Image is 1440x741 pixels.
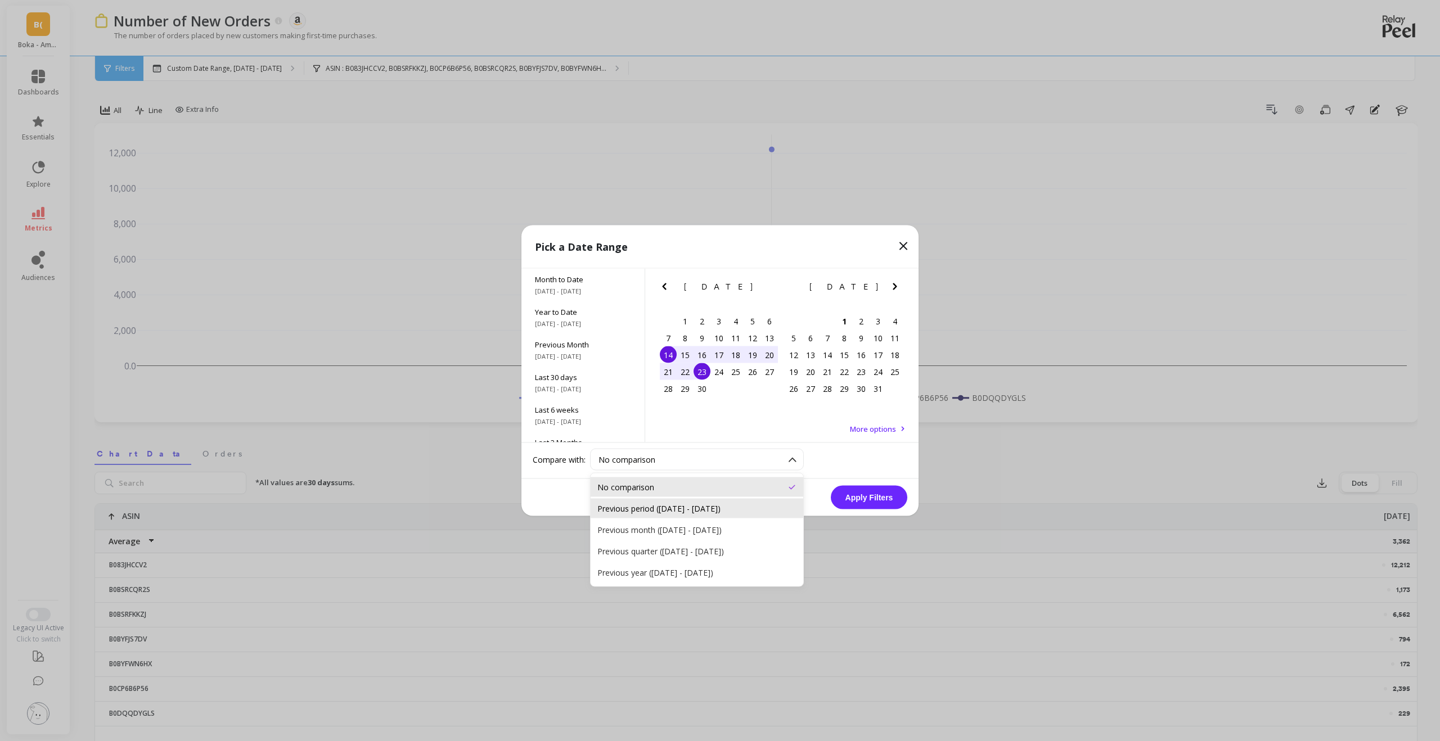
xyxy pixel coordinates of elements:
[819,329,836,346] div: Choose Tuesday, October 7th, 2025
[853,313,870,329] div: Choose Thursday, October 2nd, 2025
[886,363,903,380] div: Choose Saturday, October 25th, 2025
[598,454,655,465] span: No comparison
[660,329,677,346] div: Choose Sunday, September 7th, 2025
[886,329,903,346] div: Choose Saturday, October 11th, 2025
[744,363,761,380] div: Choose Friday, September 26th, 2025
[660,313,778,397] div: month 2025-09
[819,346,836,363] div: Choose Tuesday, October 14th, 2025
[802,363,819,380] div: Choose Monday, October 20th, 2025
[836,329,853,346] div: Choose Wednesday, October 8th, 2025
[761,363,778,380] div: Choose Saturday, September 27th, 2025
[836,363,853,380] div: Choose Wednesday, October 22nd, 2025
[597,567,796,578] div: Previous year ([DATE] - [DATE])
[677,329,694,346] div: Choose Monday, September 8th, 2025
[853,363,870,380] div: Choose Thursday, October 23rd, 2025
[677,346,694,363] div: Choose Monday, September 15th, 2025
[783,280,801,298] button: Previous Month
[535,274,631,284] span: Month to Date
[658,280,676,298] button: Previous Month
[535,319,631,328] span: [DATE] - [DATE]
[870,380,886,397] div: Choose Friday, October 31st, 2025
[535,287,631,296] span: [DATE] - [DATE]
[809,282,880,291] span: [DATE]
[850,424,896,434] span: More options
[785,346,802,363] div: Choose Sunday, October 12th, 2025
[660,363,677,380] div: Choose Sunday, September 21st, 2025
[785,329,802,346] div: Choose Sunday, October 5th, 2025
[870,363,886,380] div: Choose Friday, October 24th, 2025
[763,280,781,298] button: Next Month
[802,329,819,346] div: Choose Monday, October 6th, 2025
[853,380,870,397] div: Choose Thursday, October 30th, 2025
[535,352,631,361] span: [DATE] - [DATE]
[597,525,796,535] div: Previous month ([DATE] - [DATE])
[831,486,907,509] button: Apply Filters
[819,363,836,380] div: Choose Tuesday, October 21st, 2025
[710,346,727,363] div: Choose Wednesday, September 17th, 2025
[761,346,778,363] div: Choose Saturday, September 20th, 2025
[535,239,628,255] p: Pick a Date Range
[535,405,631,415] span: Last 6 weeks
[535,372,631,382] span: Last 30 days
[727,363,744,380] div: Choose Thursday, September 25th, 2025
[694,313,710,329] div: Choose Tuesday, September 2nd, 2025
[660,380,677,397] div: Choose Sunday, September 28th, 2025
[785,313,903,397] div: month 2025-10
[727,346,744,363] div: Choose Thursday, September 18th, 2025
[870,346,886,363] div: Choose Friday, October 17th, 2025
[710,313,727,329] div: Choose Wednesday, September 3rd, 2025
[694,329,710,346] div: Choose Tuesday, September 9th, 2025
[888,280,906,298] button: Next Month
[694,363,710,380] div: Choose Tuesday, September 23rd, 2025
[870,329,886,346] div: Choose Friday, October 10th, 2025
[744,329,761,346] div: Choose Friday, September 12th, 2025
[684,282,754,291] span: [DATE]
[870,313,886,329] div: Choose Friday, October 3rd, 2025
[802,346,819,363] div: Choose Monday, October 13th, 2025
[597,482,796,493] div: No comparison
[836,380,853,397] div: Choose Wednesday, October 29th, 2025
[761,329,778,346] div: Choose Saturday, September 13th, 2025
[535,417,631,426] span: [DATE] - [DATE]
[694,380,710,397] div: Choose Tuesday, September 30th, 2025
[836,346,853,363] div: Choose Wednesday, October 15th, 2025
[694,346,710,363] div: Choose Tuesday, September 16th, 2025
[853,329,870,346] div: Choose Thursday, October 9th, 2025
[597,503,796,514] div: Previous period ([DATE] - [DATE])
[660,346,677,363] div: Choose Sunday, September 14th, 2025
[533,454,586,465] label: Compare with:
[785,380,802,397] div: Choose Sunday, October 26th, 2025
[785,363,802,380] div: Choose Sunday, October 19th, 2025
[886,346,903,363] div: Choose Saturday, October 18th, 2025
[535,340,631,350] span: Previous Month
[886,313,903,329] div: Choose Saturday, October 4th, 2025
[710,329,727,346] div: Choose Wednesday, September 10th, 2025
[535,385,631,394] span: [DATE] - [DATE]
[744,346,761,363] div: Choose Friday, September 19th, 2025
[761,313,778,329] div: Choose Saturday, September 6th, 2025
[727,329,744,346] div: Choose Thursday, September 11th, 2025
[677,380,694,397] div: Choose Monday, September 29th, 2025
[710,363,727,380] div: Choose Wednesday, September 24th, 2025
[727,313,744,329] div: Choose Thursday, September 4th, 2025
[802,380,819,397] div: Choose Monday, October 27th, 2025
[836,313,853,329] div: Choose Wednesday, October 1st, 2025
[677,363,694,380] div: Choose Monday, September 22nd, 2025
[819,380,836,397] div: Choose Tuesday, October 28th, 2025
[535,437,631,448] span: Last 3 Months
[597,546,796,557] div: Previous quarter ([DATE] - [DATE])
[535,307,631,317] span: Year to Date
[677,313,694,329] div: Choose Monday, September 1st, 2025
[744,313,761,329] div: Choose Friday, September 5th, 2025
[853,346,870,363] div: Choose Thursday, October 16th, 2025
